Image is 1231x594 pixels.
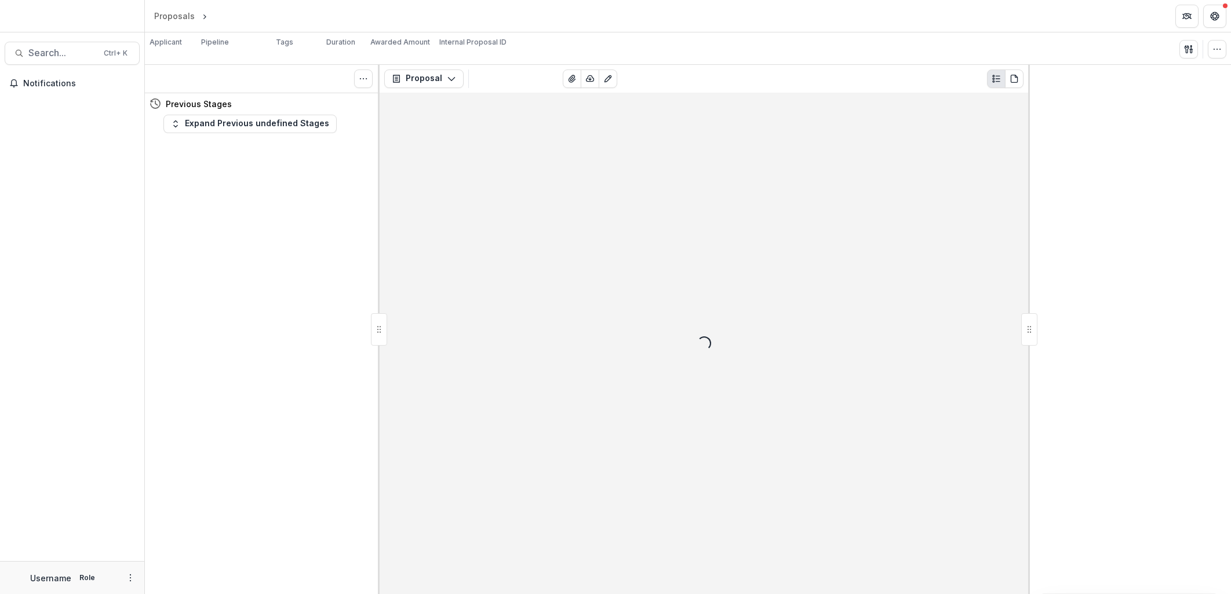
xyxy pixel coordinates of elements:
p: Role [76,573,99,583]
p: Duration [326,37,355,47]
button: Toggle View Cancelled Tasks [354,69,373,88]
button: PDF view [1005,69,1024,88]
p: Awarded Amount [370,37,430,47]
button: Edit as form [599,69,617,88]
button: Expand Previous undefined Stages [163,115,337,133]
button: Get Help [1203,5,1226,28]
p: Tags [276,37,293,47]
button: More [123,571,137,585]
div: Ctrl + K [101,47,130,60]
h4: Previous Stages [166,98,232,110]
span: Notifications [23,79,135,89]
button: Proposal [384,69,464,88]
p: Pipeline [201,37,229,47]
p: Username [30,572,71,584]
p: Applicant [150,37,182,47]
div: Proposals [154,10,195,22]
button: Partners [1175,5,1199,28]
p: Internal Proposal ID [439,37,507,47]
button: Notifications [5,74,140,93]
button: Plaintext view [987,69,1006,88]
button: View Attached Files [563,69,581,88]
span: Search... [28,47,97,58]
nav: breadcrumb [150,8,259,24]
a: Proposals [150,8,199,24]
button: Search... [5,42,140,65]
